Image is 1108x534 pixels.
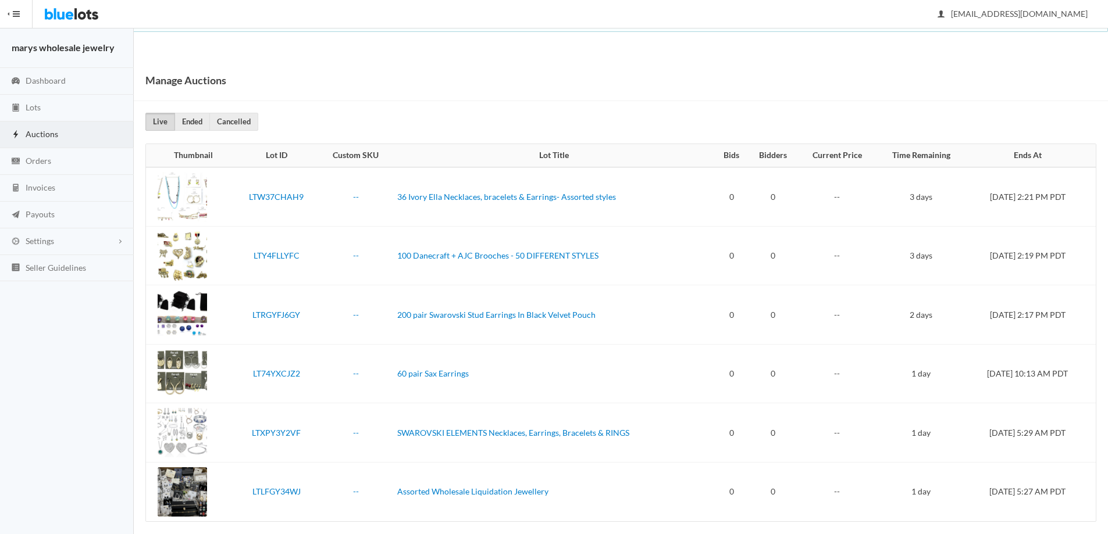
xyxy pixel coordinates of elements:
td: 0 [748,226,797,285]
ion-icon: person [935,9,947,20]
h1: Manage Auctions [145,71,226,89]
td: [DATE] 5:29 AM PDT [966,403,1096,463]
td: 0 [715,344,748,403]
th: Custom SKU [319,144,393,167]
td: 1 day [876,403,966,463]
a: -- [353,368,359,378]
td: -- [798,403,877,463]
td: 0 [748,403,797,463]
td: -- [798,344,877,403]
span: Orders [26,156,51,166]
a: SWAROVSKI ELEMENTS Necklaces, Earrings, Bracelets & RINGS [397,428,629,438]
ion-icon: list box [10,263,22,274]
a: -- [353,250,359,260]
th: Lot Title [393,144,715,167]
a: LTLFGY34WJ [252,486,301,496]
td: 0 [715,462,748,521]
td: 0 [715,167,748,227]
span: Payouts [26,209,55,219]
td: 0 [748,167,797,227]
a: Live [145,113,175,131]
a: Cancelled [209,113,258,131]
a: Assorted Wholesale Liquidation Jewellery [397,486,548,496]
td: [DATE] 2:17 PM PDT [966,285,1096,345]
td: 3 days [876,167,966,227]
td: [DATE] 2:19 PM PDT [966,226,1096,285]
span: Invoices [26,182,55,192]
td: 0 [715,403,748,463]
span: Settings [26,236,54,246]
span: [EMAIL_ADDRESS][DOMAIN_NAME] [938,9,1088,19]
td: -- [798,285,877,345]
a: -- [353,428,359,438]
span: Seller Guidelines [26,263,86,273]
td: 0 [715,285,748,345]
a: LTY4FLLYFC [254,250,300,260]
th: Lot ID [234,144,319,167]
ion-icon: cog [10,236,22,248]
a: 60 pair Sax Earrings [397,368,469,378]
span: Auctions [26,129,58,139]
span: Lots [26,102,41,112]
a: -- [353,192,359,202]
td: [DATE] 2:21 PM PDT [966,167,1096,227]
ion-icon: paper plane [10,210,22,221]
ion-icon: clipboard [10,103,22,114]
td: 0 [748,285,797,345]
a: -- [353,310,359,320]
a: LTXPY3Y2VF [252,428,301,438]
td: -- [798,462,877,521]
td: -- [798,167,877,227]
th: Bidders [748,144,797,167]
td: 1 day [876,344,966,403]
ion-icon: calculator [10,183,22,194]
td: 0 [748,344,797,403]
ion-icon: cash [10,156,22,167]
a: LTW37CHAH9 [249,192,304,202]
td: [DATE] 5:27 AM PDT [966,462,1096,521]
a: 36 Ivory Ella Necklaces, bracelets & Earrings- Assorted styles [397,192,616,202]
td: [DATE] 10:13 AM PDT [966,344,1096,403]
a: 200 pair Swarovski Stud Earrings In Black Velvet Pouch [397,310,596,320]
th: Bids [715,144,748,167]
a: -- [353,486,359,496]
span: Dashboard [26,76,66,85]
td: 3 days [876,226,966,285]
th: Ends At [966,144,1096,167]
th: Time Remaining [876,144,966,167]
ion-icon: flash [10,130,22,141]
th: Current Price [798,144,877,167]
td: -- [798,226,877,285]
ion-icon: speedometer [10,76,22,87]
th: Thumbnail [146,144,234,167]
td: 1 day [876,462,966,521]
a: LT74YXCJZ2 [253,368,300,378]
td: 0 [748,462,797,521]
a: Ended [174,113,210,131]
a: 100 Danecraft + AJC Brooches - 50 DIFFERENT STYLES [397,250,598,260]
a: LTRGYFJ6GY [252,310,300,320]
td: 0 [715,226,748,285]
td: 2 days [876,285,966,345]
strong: marys wholesale jewelry [12,42,115,53]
